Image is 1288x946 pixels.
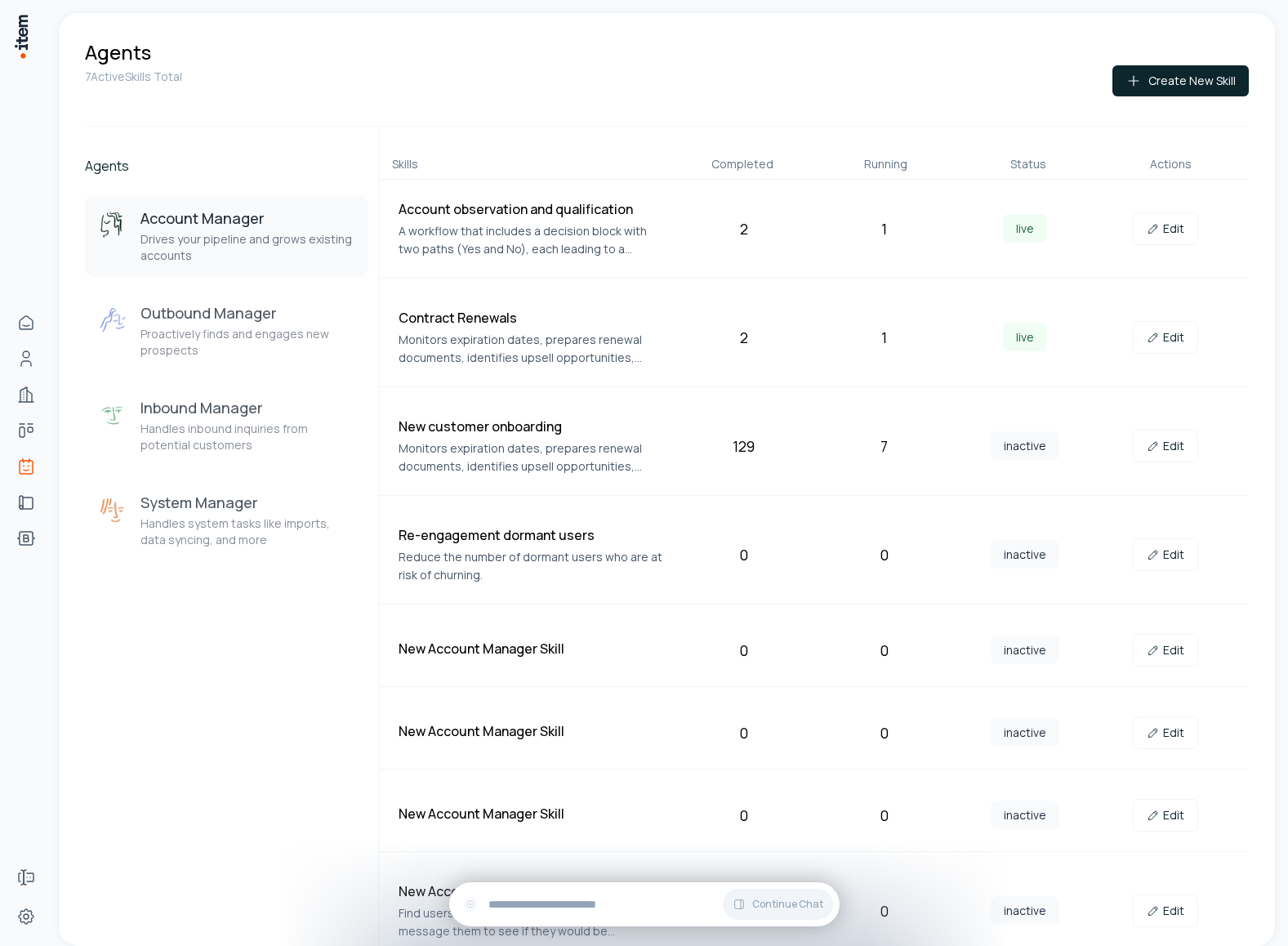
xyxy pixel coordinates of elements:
[399,308,666,328] h4: Contract Renewals
[399,440,666,475] p: Monitors expiration dates, prepares renewal documents, identifies upsell opportunities, routes fo...
[399,904,666,940] p: Find users whom used to work at a company and message them to see if they would be interested in ...
[680,217,808,240] div: 2
[140,231,355,264] p: Drives your pipeline and grows existing accounts
[680,721,808,744] div: 0
[399,881,666,901] h4: New Account Manager Skill
[10,378,42,411] a: Companies
[991,540,1059,569] span: inactive
[140,303,355,323] h3: Outbound Manager
[1003,323,1047,351] span: live
[399,417,666,436] h4: New customer onboarding
[680,543,808,566] div: 0
[1133,895,1198,927] a: Edit
[991,801,1059,829] span: inactive
[399,222,666,258] p: A workflow that includes a decision block with two paths (Yes and No), each leading to a differen...
[10,342,42,375] a: People
[85,39,151,65] h1: Agents
[1106,156,1236,172] div: Actions
[85,480,368,561] button: System ManagerSystem ManagerHandles system tasks like imports, data syncing, and more
[991,431,1059,460] span: inactive
[399,721,666,741] h4: New Account Manager Skill
[1133,321,1198,354] a: Edit
[10,522,42,555] a: bootcamps
[1112,65,1249,96] button: Create New Skill
[680,804,808,827] div: 0
[723,889,833,920] button: Continue Chat
[752,898,823,911] span: Continue Chat
[449,882,840,926] div: Continue Chat
[85,156,368,176] h2: Agents
[399,548,666,584] p: Reduce the number of dormant users who are at risk of churning.
[10,486,42,519] a: proposals
[1003,214,1047,243] span: live
[399,804,666,823] h4: New Account Manager Skill
[10,450,42,483] a: Agents
[1133,634,1198,667] a: Edit
[1133,430,1198,462] a: Edit
[392,156,665,172] div: Skills
[821,217,948,240] div: 1
[680,326,808,349] div: 2
[98,306,127,336] img: Outbound Manager
[680,435,808,457] div: 129
[140,493,355,512] h3: System Manager
[85,195,368,277] button: Account ManagerAccount ManagerDrives your pipeline and grows existing accounts
[399,331,666,367] p: Monitors expiration dates, prepares renewal documents, identifies upsell opportunities, routes fo...
[821,156,951,172] div: Running
[821,721,948,744] div: 0
[821,899,948,922] div: 0
[1133,799,1198,832] a: Edit
[140,515,355,548] p: Handles system tasks like imports, data syncing, and more
[140,208,355,228] h3: Account Manager
[399,525,666,545] h4: Re-engagement dormant users
[10,900,42,933] a: Settings
[1133,212,1198,245] a: Edit
[991,718,1059,747] span: inactive
[678,156,808,172] div: Completed
[991,896,1059,925] span: inactive
[963,156,1093,172] div: Status
[680,639,808,662] div: 0
[85,290,368,372] button: Outbound ManagerOutbound ManagerProactively finds and engages new prospects
[10,861,42,894] a: Forms
[98,401,127,431] img: Inbound Manager
[1133,538,1198,571] a: Edit
[991,636,1059,664] span: inactive
[10,306,42,339] a: Home
[98,212,127,241] img: Account Manager
[140,326,355,359] p: Proactively finds and engages new prospects
[10,414,42,447] a: Deals
[821,804,948,827] div: 0
[821,435,948,457] div: 7
[399,639,666,658] h4: New Account Manager Skill
[98,496,127,525] img: System Manager
[85,69,182,85] p: 7 Active Skills Total
[821,543,948,566] div: 0
[140,398,355,417] h3: Inbound Manager
[140,421,355,453] p: Handles inbound inquiries from potential customers
[85,385,368,466] button: Inbound ManagerInbound ManagerHandles inbound inquiries from potential customers
[821,326,948,349] div: 1
[399,199,666,219] h4: Account observation and qualification
[13,13,29,60] img: Item Brain Logo
[821,639,948,662] div: 0
[1133,716,1198,749] a: Edit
